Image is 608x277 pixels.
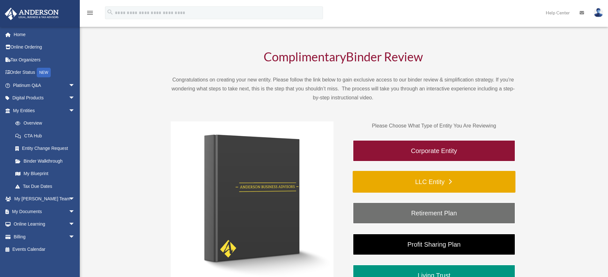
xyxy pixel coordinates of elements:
a: Corporate Entity [353,140,515,162]
span: arrow_drop_down [69,79,81,92]
a: Order StatusNEW [4,66,85,79]
a: Tax Organizers [4,53,85,66]
a: Online Ordering [4,41,85,54]
span: Binder Review [346,49,423,64]
a: LLC Entity [353,171,515,193]
a: My Entitiesarrow_drop_down [4,104,85,117]
span: Complimentary [264,49,346,64]
span: arrow_drop_down [69,92,81,105]
a: menu [86,11,94,17]
a: Overview [9,117,85,130]
span: arrow_drop_down [69,193,81,206]
span: arrow_drop_down [69,230,81,243]
a: My Blueprint [9,167,85,180]
span: arrow_drop_down [69,104,81,117]
a: Online Learningarrow_drop_down [4,218,85,231]
div: NEW [37,68,51,77]
a: Binder Walkthrough [9,155,81,167]
a: Platinum Q&Aarrow_drop_down [4,79,85,92]
span: arrow_drop_down [69,205,81,218]
a: Entity Change Request [9,142,85,155]
a: My Documentsarrow_drop_down [4,205,85,218]
i: menu [86,9,94,17]
a: Billingarrow_drop_down [4,230,85,243]
span: arrow_drop_down [69,218,81,231]
a: Tax Due Dates [9,180,85,193]
p: Please Choose What Type of Entity You Are Reviewing [353,121,515,130]
a: CTA Hub [9,129,85,142]
img: Anderson Advisors Platinum Portal [3,8,61,20]
p: Congratulations on creating your new entity. Please follow the link below to gain exclusive acces... [171,75,515,102]
a: Events Calendar [4,243,85,256]
a: Retirement Plan [353,202,515,224]
img: User Pic [594,8,603,17]
a: Home [4,28,85,41]
a: My [PERSON_NAME] Teamarrow_drop_down [4,193,85,205]
a: Digital Productsarrow_drop_down [4,92,85,104]
i: search [107,9,114,16]
a: Profit Sharing Plan [353,234,515,255]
